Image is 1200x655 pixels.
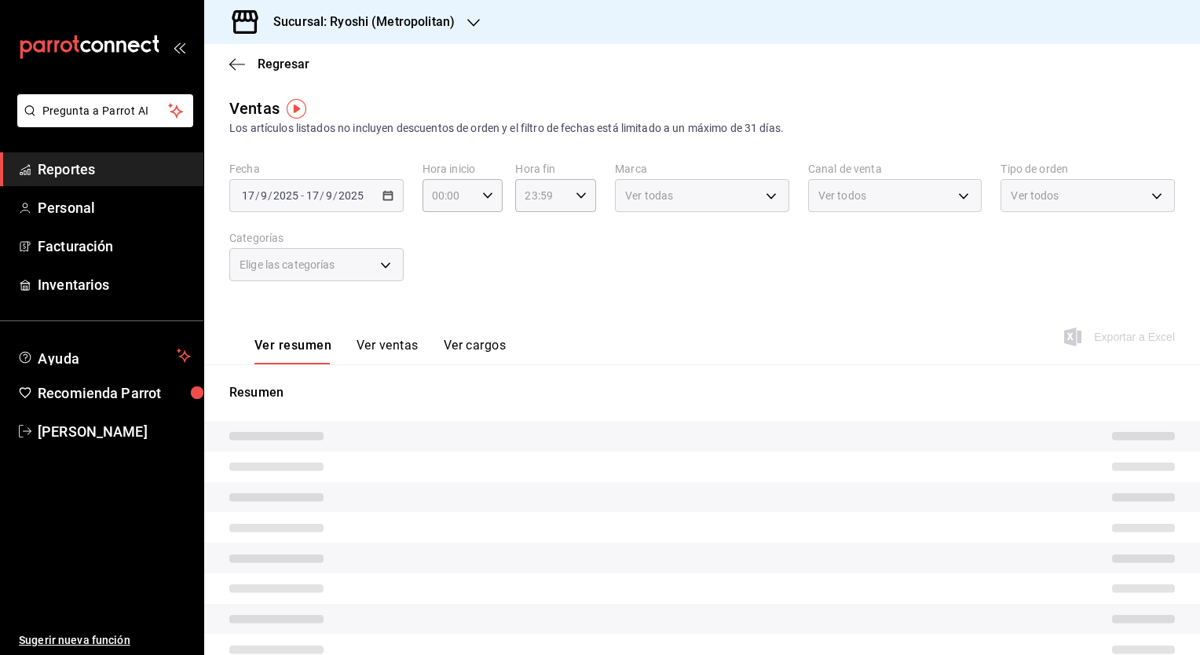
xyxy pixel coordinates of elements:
input: -- [241,189,255,202]
span: Regresar [258,57,309,71]
span: / [320,189,324,202]
label: Canal de venta [808,163,982,174]
span: Elige las categorías [240,257,335,273]
label: Fecha [229,163,404,174]
img: Tooltip marker [287,99,306,119]
span: Ayuda [38,346,170,365]
span: Ver todos [1011,188,1059,203]
span: Reportes [38,159,191,180]
span: / [268,189,273,202]
span: Pregunta a Parrot AI [42,103,169,119]
label: Categorías [229,232,404,243]
p: Resumen [229,383,1175,402]
span: Ver todas [625,188,673,203]
label: Hora inicio [423,163,503,174]
span: Facturación [38,236,191,257]
button: Ver ventas [357,338,419,364]
input: -- [260,189,268,202]
input: ---- [338,189,364,202]
span: Sugerir nueva función [19,632,191,649]
span: / [255,189,260,202]
button: Ver resumen [254,338,331,364]
button: Ver cargos [444,338,507,364]
span: Personal [38,197,191,218]
span: Recomienda Parrot [38,382,191,404]
span: - [301,189,304,202]
span: / [333,189,338,202]
div: navigation tabs [254,338,506,364]
input: ---- [273,189,299,202]
div: Los artículos listados no incluyen descuentos de orden y el filtro de fechas está limitado a un m... [229,120,1175,137]
label: Tipo de orden [1001,163,1175,174]
input: -- [305,189,320,202]
a: Pregunta a Parrot AI [11,114,193,130]
button: open_drawer_menu [173,41,185,53]
button: Pregunta a Parrot AI [17,94,193,127]
label: Hora fin [515,163,596,174]
h3: Sucursal: Ryoshi (Metropolitan) [261,13,455,31]
span: Inventarios [38,274,191,295]
button: Regresar [229,57,309,71]
span: Ver todos [818,188,866,203]
span: [PERSON_NAME] [38,421,191,442]
label: Marca [615,163,789,174]
input: -- [325,189,333,202]
div: Ventas [229,97,280,120]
